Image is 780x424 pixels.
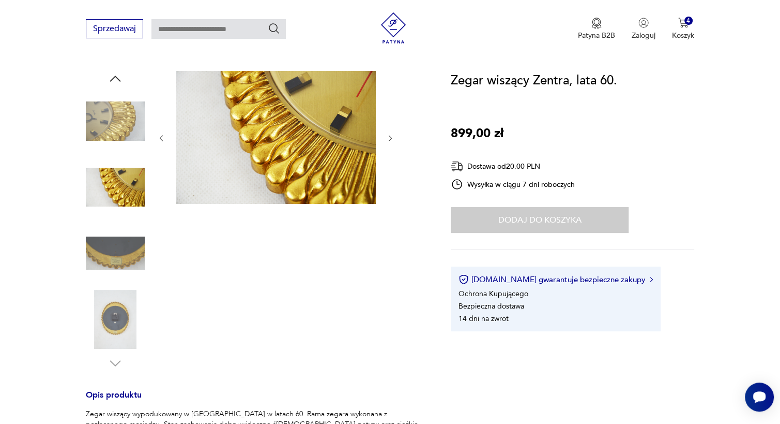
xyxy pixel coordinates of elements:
p: Patyna B2B [578,31,615,40]
img: Patyna - sklep z meblami i dekoracjami vintage [378,12,409,43]
li: Ochrona Kupującego [458,289,528,299]
button: Zaloguj [632,18,655,40]
img: Ikona certyfikatu [458,274,469,285]
button: [DOMAIN_NAME] gwarantuje bezpieczne zakupy [458,274,652,285]
iframe: Smartsupp widget button [745,383,774,412]
p: Zaloguj [632,31,655,40]
div: 4 [684,17,693,25]
h3: Opis produktu [86,392,426,409]
a: Ikona medaluPatyna B2B [578,18,615,40]
h1: Zegar wiszący Zentra, lata 60. [451,71,617,91]
a: Sprzedawaj [86,26,143,33]
button: Sprzedawaj [86,19,143,38]
li: 14 dni na zwrot [458,314,509,324]
li: Bezpieczna dostawa [458,301,524,311]
img: Ikona medalu [591,18,602,29]
img: Zdjęcie produktu Zegar wiszący Zentra, lata 60. [176,71,376,204]
p: Koszyk [672,31,694,40]
img: Zdjęcie produktu Zegar wiszący Zentra, lata 60. [86,290,145,349]
button: Patyna B2B [578,18,615,40]
img: Ikona koszyka [678,18,689,28]
p: 899,00 zł [451,124,503,143]
button: 4Koszyk [672,18,694,40]
div: Dostawa od 20,00 PLN [451,160,575,173]
img: Ikonka użytkownika [638,18,649,28]
img: Zdjęcie produktu Zegar wiszący Zentra, lata 60. [86,92,145,151]
div: Wysyłka w ciągu 7 dni roboczych [451,178,575,191]
img: Zdjęcie produktu Zegar wiszący Zentra, lata 60. [86,224,145,283]
img: Ikona strzałki w prawo [650,277,653,282]
img: Ikona dostawy [451,160,463,173]
img: Zdjęcie produktu Zegar wiszący Zentra, lata 60. [86,158,145,217]
button: Szukaj [268,22,280,35]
